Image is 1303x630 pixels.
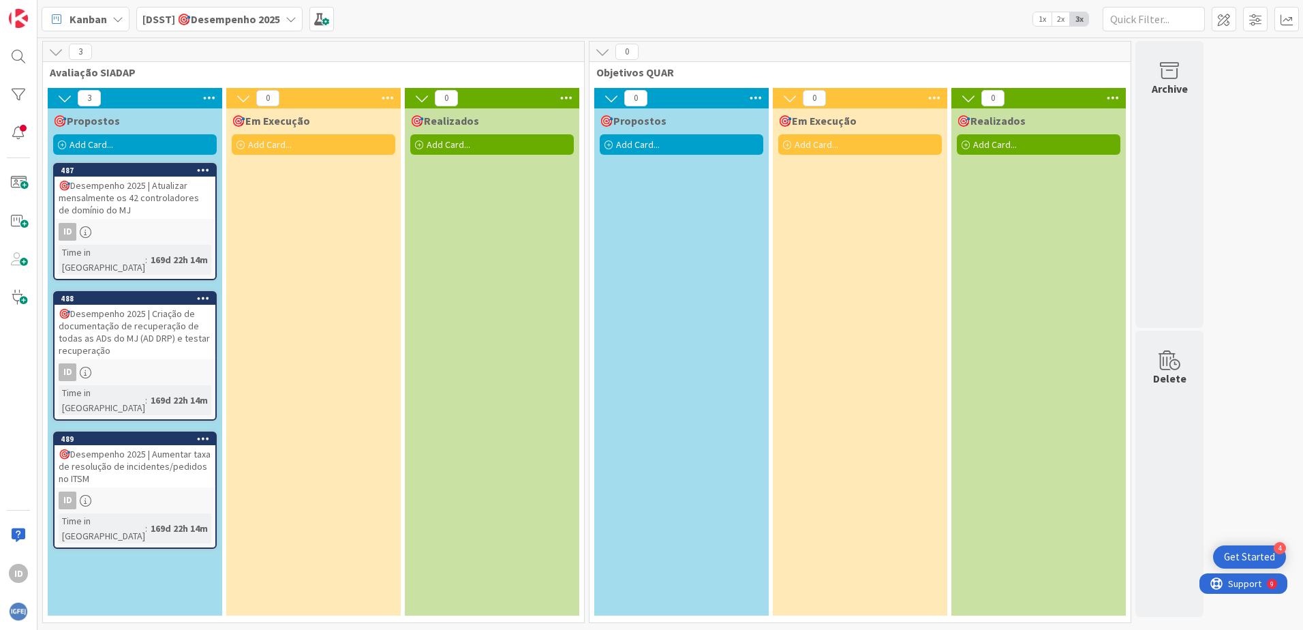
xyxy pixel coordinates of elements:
div: 🎯Desempenho 2025 | Atualizar mensalmente os 42 controladores de domínio do MJ [55,177,215,219]
div: 488 [55,292,215,305]
span: Add Card... [427,138,470,151]
span: 🎯Propostos [53,114,120,127]
span: Add Card... [973,138,1017,151]
img: avatar [9,602,28,621]
div: Time in [GEOGRAPHIC_DATA] [59,245,145,275]
span: : [145,521,147,536]
div: 488 [61,294,215,303]
div: ID [9,564,28,583]
div: 4 [1274,542,1286,554]
span: 0 [981,90,1005,106]
b: [DSST] 🎯Desempenho 2025 [142,12,280,26]
span: Add Card... [795,138,838,151]
span: Add Card... [248,138,292,151]
span: 0 [256,90,279,106]
div: ID [59,363,76,381]
span: Avaliação SIADAP [50,65,567,79]
div: ID [55,223,215,241]
div: 169d 22h 14m [147,252,211,267]
span: 3x [1070,12,1088,26]
div: ID [55,363,215,381]
div: Delete [1153,370,1186,387]
span: 🎯Realizados [957,114,1026,127]
span: 🎯Propostos [600,114,666,127]
div: 489 [61,434,215,444]
span: Add Card... [70,138,113,151]
span: Kanban [70,11,107,27]
span: 1x [1033,12,1052,26]
span: Support [29,2,62,18]
div: ID [59,492,76,509]
div: Archive [1152,80,1188,97]
div: Get Started [1224,550,1275,564]
span: 3 [69,44,92,60]
div: 487🎯Desempenho 2025 | Atualizar mensalmente os 42 controladores de domínio do MJ [55,164,215,219]
div: Time in [GEOGRAPHIC_DATA] [59,385,145,415]
span: 🎯Realizados [410,114,479,127]
div: 169d 22h 14m [147,393,211,408]
span: : [145,393,147,408]
div: ID [59,223,76,241]
div: 487 [61,166,215,175]
span: 0 [624,90,647,106]
div: ID [55,492,215,509]
span: 0 [803,90,826,106]
div: 🎯Desempenho 2025 | Criação de documentação de recuperação de todas as ADs do MJ (AD DRP) e testar... [55,305,215,359]
div: Time in [GEOGRAPHIC_DATA] [59,513,145,543]
span: 🎯Em Execução [778,114,857,127]
span: Add Card... [616,138,660,151]
div: Open Get Started checklist, remaining modules: 4 [1213,545,1286,569]
span: : [145,252,147,267]
span: Objetivos QUAR [596,65,1114,79]
div: 169d 22h 14m [147,521,211,536]
span: 3 [78,90,101,106]
div: 487 [55,164,215,177]
input: Quick Filter... [1103,7,1205,31]
span: 2x [1052,12,1070,26]
span: 0 [615,44,639,60]
span: 🎯Em Execução [232,114,310,127]
div: 489🎯Desempenho 2025 | Aumentar taxa de resolução de incidentes/pedidos no ITSM [55,433,215,487]
div: 489 [55,433,215,445]
span: 0 [435,90,458,106]
img: Visit kanbanzone.com [9,9,28,28]
div: 9 [71,5,74,16]
div: 🎯Desempenho 2025 | Aumentar taxa de resolução de incidentes/pedidos no ITSM [55,445,215,487]
div: 488🎯Desempenho 2025 | Criação de documentação de recuperação de todas as ADs do MJ (AD DRP) e tes... [55,292,215,359]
